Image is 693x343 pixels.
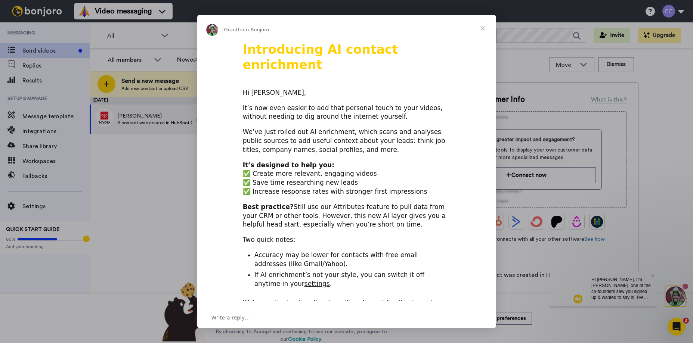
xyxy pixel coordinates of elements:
b: Best practice? [243,203,294,211]
li: Accuracy may be lower for contacts with free email addresses (like Gmail/Yahoo). [254,251,451,269]
span: Grant [224,27,238,32]
div: We’re continuing to refine it, so if you’ve got feedback or ideas, hit us up. We’d love to hear f... [243,299,451,317]
div: Still use our Attributes feature to pull data from your CRM or other tools. However, this new AI ... [243,203,451,229]
b: Introducing AI contact enrichment [243,42,398,72]
img: Profile image for Grant [206,24,218,36]
span: from Bonjoro [238,27,269,32]
div: ✅ Create more relevant, engaging videos ✅ Save time researching new leads ✅ Increase response rat... [243,161,451,196]
div: It’s now even easier to add that personal touch to your videos, without needing to dig around the... [243,104,451,122]
li: If AI enrichment’s not your style, you can switch it off anytime in your . [254,271,451,289]
b: It’s designed to help you: [243,161,334,169]
div: Two quick notes: [243,236,451,244]
div: We’ve just rolled out AI enrichment, which scans and analyses public sources to add useful contex... [243,128,451,154]
img: mute-white.svg [24,24,33,33]
div: Hi [PERSON_NAME], [243,88,451,97]
span: Close [469,15,496,42]
img: 3183ab3e-59ed-45f6-af1c-10226f767056-1659068401.jpg [1,1,21,22]
a: settings [304,280,330,287]
span: Hi [PERSON_NAME], I'm [PERSON_NAME], one of the co-founders saw you signed up & wanted to say hi.... [42,6,101,65]
div: Open conversation and reply [197,307,496,328]
span: Write a reply… [211,313,250,322]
